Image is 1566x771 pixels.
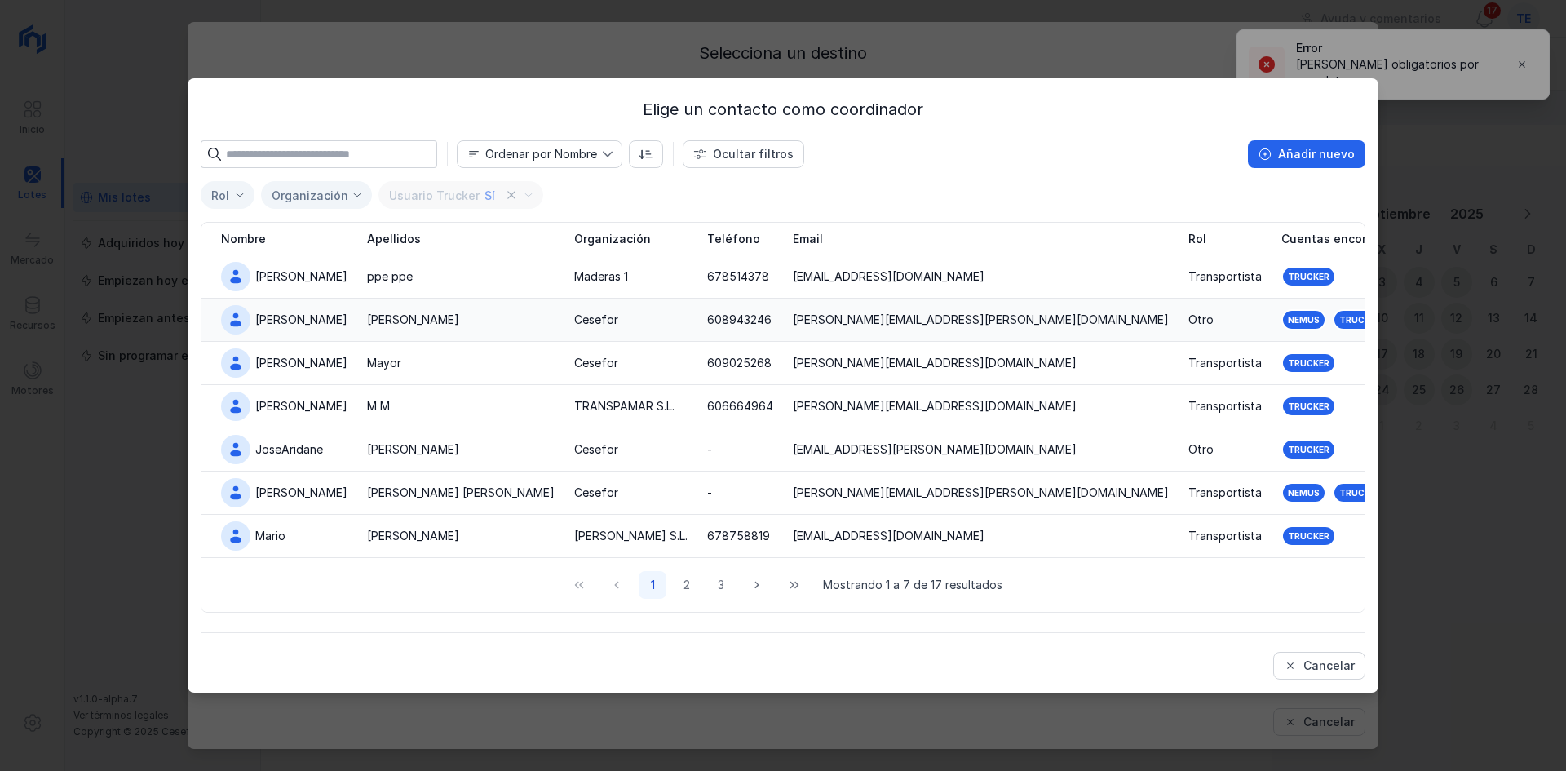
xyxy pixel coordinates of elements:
div: Trucker [1288,530,1329,542]
div: [PERSON_NAME][EMAIL_ADDRESS][DOMAIN_NAME] [793,355,1077,371]
button: Page 1 [639,571,666,599]
button: Cancelar [1273,652,1365,680]
div: Mario [255,528,285,544]
div: Transportista [1188,485,1262,501]
div: TRANSPAMAR S.L. [574,398,675,414]
div: Otro [1188,312,1214,328]
button: Page 3 [707,571,735,599]
span: Seleccionar [201,182,234,209]
div: [EMAIL_ADDRESS][PERSON_NAME][DOMAIN_NAME] [793,441,1077,458]
div: - [707,441,712,458]
div: [PERSON_NAME] [367,312,459,328]
div: - [707,485,712,501]
button: Añadir nuevo [1248,140,1365,168]
div: Trucker [1339,314,1381,326]
div: Nemus [1288,487,1320,498]
div: JoseAridane [255,441,323,458]
div: Cesefor [574,312,618,328]
span: Nombre [221,231,266,247]
div: Mayor [367,355,401,371]
div: M M [367,398,390,414]
button: Next Page [741,571,772,599]
button: Ocultar filtros [683,140,804,168]
div: [PERSON_NAME][EMAIL_ADDRESS][PERSON_NAME][DOMAIN_NAME] [793,312,1169,328]
div: Elige un contacto como coordinador [201,98,1365,121]
div: Trucker [1288,357,1329,369]
div: Transportista [1188,355,1262,371]
div: [PERSON_NAME] S.L. [574,528,688,544]
div: Maderas 1 [574,268,628,285]
div: 678758819 [707,528,770,544]
div: [PERSON_NAME] [255,268,347,285]
span: Nombre [458,141,602,167]
div: 609025268 [707,355,772,371]
div: [PERSON_NAME][EMAIL_ADDRESS][PERSON_NAME][DOMAIN_NAME] [793,485,1169,501]
span: Teléfono [707,231,760,247]
div: Transportista [1188,268,1262,285]
span: Organización [574,231,651,247]
div: [PERSON_NAME][EMAIL_ADDRESS][DOMAIN_NAME] [793,398,1077,414]
div: 678514378 [707,268,769,285]
div: [PERSON_NAME] [367,441,459,458]
div: [PERSON_NAME] [PERSON_NAME] [367,485,555,501]
div: Organización [272,188,348,202]
div: [PERSON_NAME] [255,312,347,328]
span: Rol [1188,231,1206,247]
div: Trucker [1339,487,1381,498]
span: Mostrando 1 a 7 de 17 resultados [823,577,1002,593]
div: Nemus [1288,314,1320,326]
div: Cancelar [1303,658,1355,674]
div: Trucker [1288,271,1329,282]
div: 608943246 [707,312,772,328]
div: Ordenar por Nombre [485,148,597,160]
div: Transportista [1188,528,1262,544]
div: Ocultar filtros [713,146,794,162]
button: Last Page [779,571,810,599]
div: Transportista [1188,398,1262,414]
span: Cuentas encontradas [1281,231,1407,247]
div: [EMAIL_ADDRESS][DOMAIN_NAME] [793,528,984,544]
div: [PERSON_NAME] [255,355,347,371]
div: Otro [1188,441,1214,458]
div: Trucker [1288,444,1329,455]
div: [EMAIL_ADDRESS][DOMAIN_NAME] [793,268,984,285]
div: ppe ppe [367,268,413,285]
span: Email [793,231,823,247]
div: Rol [211,188,229,202]
div: Cesefor [574,355,618,371]
div: Trucker [1288,401,1329,412]
div: Añadir nuevo [1278,146,1355,162]
div: [PERSON_NAME] [255,485,347,501]
div: [PERSON_NAME] [255,398,347,414]
div: [PERSON_NAME] [367,528,459,544]
div: Cesefor [574,441,618,458]
button: Page 2 [673,571,701,599]
div: Cesefor [574,485,618,501]
span: Apellidos [367,231,421,247]
div: 606664964 [707,398,773,414]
